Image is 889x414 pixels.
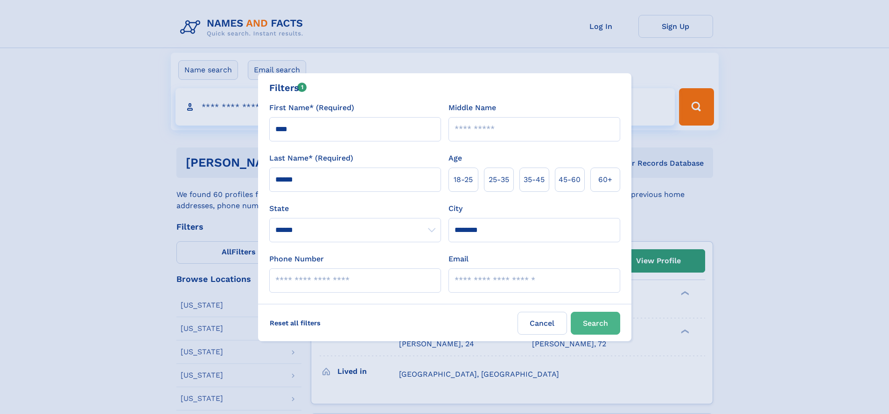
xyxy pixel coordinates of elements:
label: Last Name* (Required) [269,153,353,164]
span: 25‑35 [489,174,509,185]
label: Cancel [518,312,567,335]
label: State [269,203,441,214]
label: Age [448,153,462,164]
label: Phone Number [269,253,324,265]
span: 45‑60 [559,174,581,185]
label: Reset all filters [264,312,327,334]
span: 35‑45 [524,174,545,185]
span: 60+ [598,174,612,185]
div: Filters [269,81,307,95]
label: First Name* (Required) [269,102,354,113]
label: Email [448,253,469,265]
label: Middle Name [448,102,496,113]
button: Search [571,312,620,335]
label: City [448,203,462,214]
span: 18‑25 [454,174,473,185]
